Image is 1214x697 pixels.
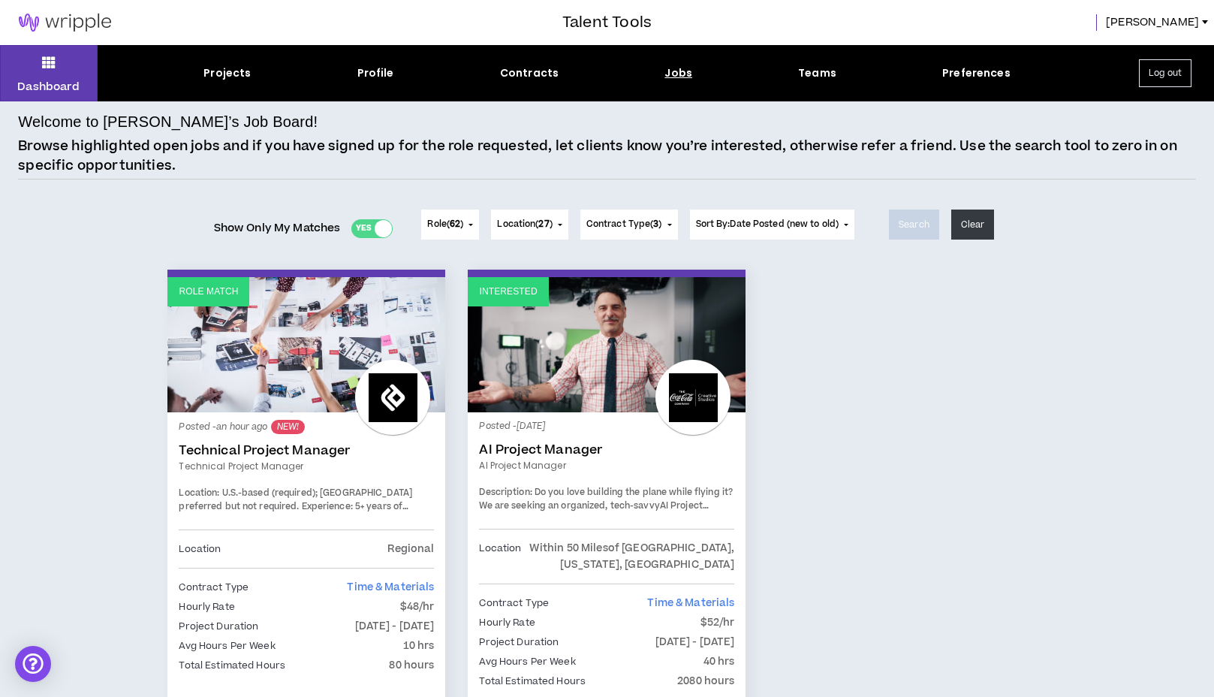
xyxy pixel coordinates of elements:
p: Location [479,540,521,573]
span: [PERSON_NAME] [1106,14,1199,31]
a: Interested [468,277,746,412]
button: Location(27) [491,210,568,240]
span: Experience: [302,500,353,513]
p: Interested [479,285,537,299]
p: $52/hr [700,614,735,631]
button: Log out [1139,59,1191,87]
p: Location [179,541,221,557]
p: Contract Type [179,579,249,596]
p: Avg Hours Per Week [179,638,275,654]
p: Hourly Rate [479,614,535,631]
p: 80 hours [389,657,434,674]
button: Contract Type(3) [580,210,678,240]
span: Show Only My Matches [214,217,341,240]
p: Project Duration [179,618,258,635]
p: Within 50 Miles of [GEOGRAPHIC_DATA], [US_STATE], [GEOGRAPHIC_DATA] [521,540,734,573]
p: Dashboard [17,79,80,95]
p: Total Estimated Hours [479,673,586,689]
button: Clear [951,210,995,240]
span: 27 [538,218,549,231]
p: Role Match [179,285,238,299]
span: 3 [653,218,658,231]
a: Role Match [167,277,445,412]
a: AI Project Manager [479,442,734,457]
span: Sort By: Date Posted (new to old) [696,218,839,231]
span: Location ( ) [497,218,552,231]
p: Regional [387,541,434,557]
strong: AI Project Manager [479,499,708,526]
p: 10 hrs [403,638,435,654]
div: Projects [203,65,251,81]
p: Posted - [DATE] [479,420,734,433]
span: U.S.-based (required); [GEOGRAPHIC_DATA] preferred but not required. [179,487,412,513]
span: Role ( ) [427,218,463,231]
div: Preferences [942,65,1011,81]
p: Total Estimated Hours [179,657,285,674]
h4: Welcome to [PERSON_NAME]’s Job Board! [18,110,318,133]
span: 62 [450,218,460,231]
p: Avg Hours Per Week [479,653,575,670]
button: Sort By:Date Posted (new to old) [690,210,855,240]
p: Hourly Rate [179,599,234,615]
a: Technical Project Manager [179,443,434,458]
span: Contract Type ( ) [586,218,662,231]
a: Technical Project Manager [179,460,434,473]
p: Posted - an hour ago [179,420,434,434]
span: Time & Materials [647,596,734,611]
span: Time & Materials [347,580,434,595]
div: Teams [798,65,836,81]
p: [DATE] - [DATE] [655,634,735,650]
p: $48/hr [400,599,435,615]
p: Browse highlighted open jobs and if you have signed up for the role requested, let clients know y... [18,137,1195,175]
h3: Talent Tools [562,11,652,34]
span: Location: [179,487,219,499]
p: [DATE] - [DATE] [355,618,435,635]
p: Project Duration [479,634,559,650]
div: Open Intercom Messenger [15,646,51,682]
sup: NEW! [271,420,305,434]
div: Profile [357,65,394,81]
p: 2080 hours [677,673,734,689]
button: Role(62) [421,210,479,240]
p: Contract Type [479,595,549,611]
div: Contracts [500,65,559,81]
strong: Description: [479,486,532,499]
button: Search [889,210,939,240]
p: 40 hrs [703,653,735,670]
span: Do you love building the plane while flying it? We are seeking an organized, tech-savvy [479,486,733,512]
a: AI Project Manager [479,459,734,472]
